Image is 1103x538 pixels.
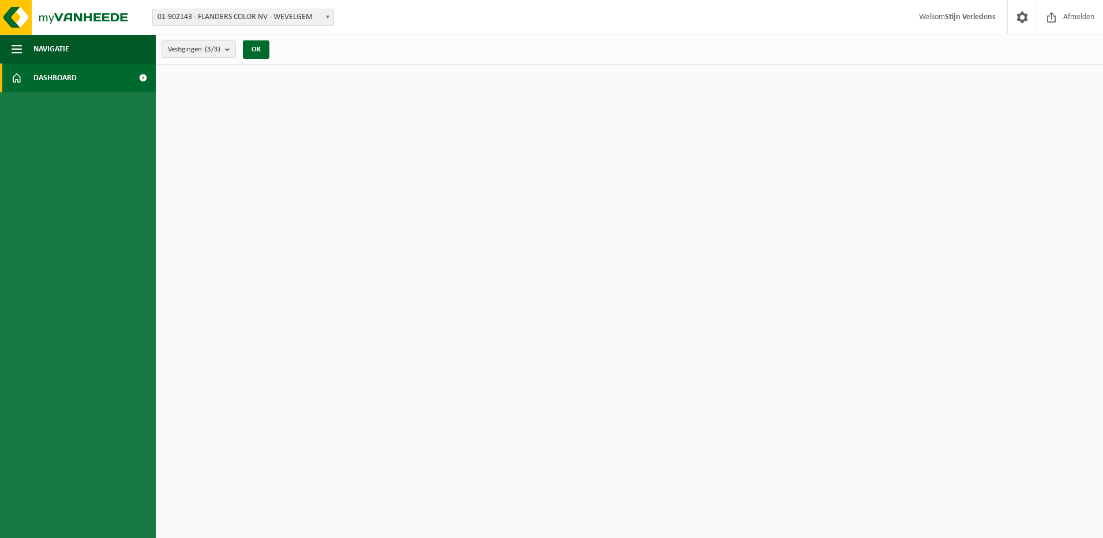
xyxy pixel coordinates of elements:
span: Navigatie [33,35,69,63]
span: Dashboard [33,63,77,92]
span: Vestigingen [168,41,220,58]
span: 01-902143 - FLANDERS COLOR NV - WEVELGEM [152,9,334,26]
button: Vestigingen(3/3) [162,40,236,58]
button: OK [243,40,269,59]
strong: Stijn Verledens [945,13,996,21]
span: 01-902143 - FLANDERS COLOR NV - WEVELGEM [153,9,333,25]
count: (3/3) [205,46,220,53]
